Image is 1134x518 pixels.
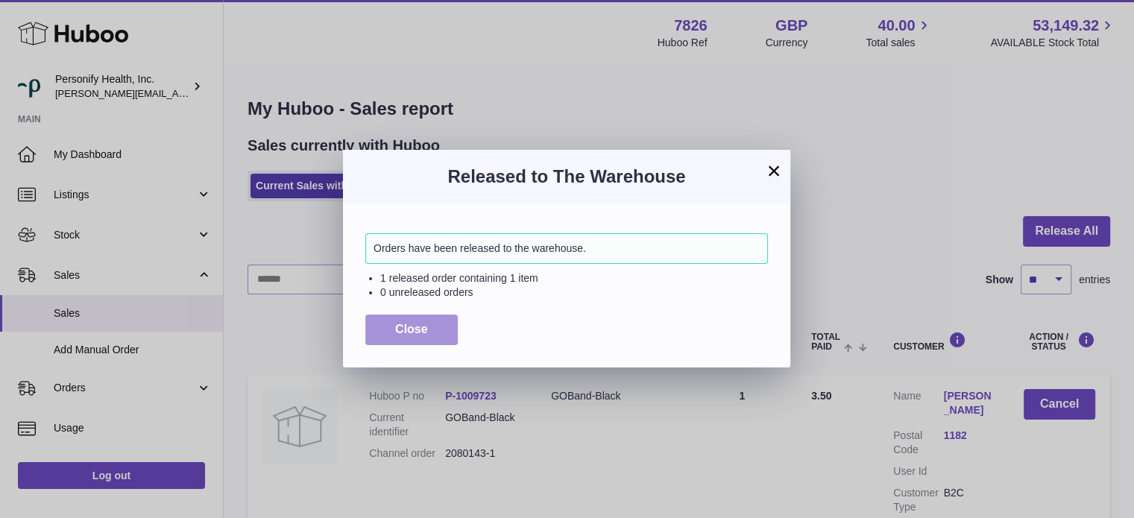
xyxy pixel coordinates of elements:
[765,162,783,180] button: ×
[365,233,768,264] div: Orders have been released to the warehouse.
[365,165,768,189] h3: Released to The Warehouse
[365,315,458,345] button: Close
[380,271,768,285] li: 1 released order containing 1 item
[380,285,768,300] li: 0 unreleased orders
[395,323,428,335] span: Close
